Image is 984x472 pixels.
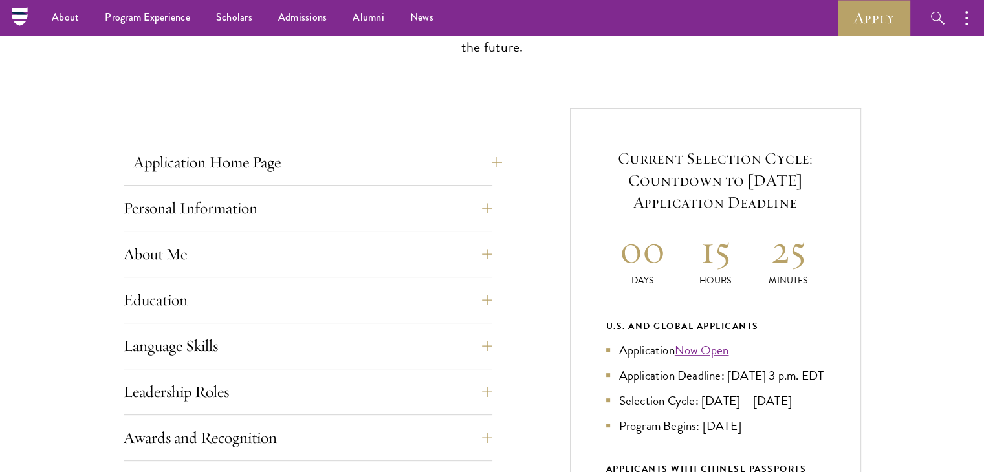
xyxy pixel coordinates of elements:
li: Program Begins: [DATE] [606,416,825,435]
h5: Current Selection Cycle: Countdown to [DATE] Application Deadline [606,147,825,213]
h2: 15 [679,225,752,274]
button: Personal Information [124,193,492,224]
p: Hours [679,274,752,287]
li: Application [606,341,825,359]
p: Days [606,274,679,287]
button: Language Skills [124,330,492,361]
button: Application Home Page [133,147,502,178]
div: U.S. and Global Applicants [606,318,825,334]
button: Awards and Recognition [124,422,492,453]
li: Selection Cycle: [DATE] – [DATE] [606,391,825,410]
button: Education [124,284,492,316]
button: Leadership Roles [124,376,492,407]
h2: 00 [606,225,679,274]
li: Application Deadline: [DATE] 3 p.m. EDT [606,366,825,385]
h2: 25 [752,225,825,274]
a: Now Open [675,341,729,359]
p: Minutes [752,274,825,287]
button: About Me [124,239,492,270]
